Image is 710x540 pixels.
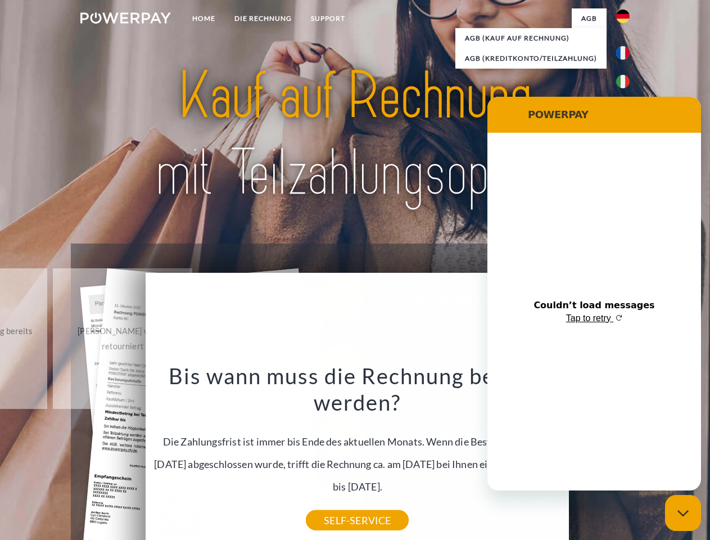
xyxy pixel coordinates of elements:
[80,12,171,24] img: logo-powerpay-white.svg
[183,8,225,29] a: Home
[152,362,563,520] div: Die Zahlungsfrist ist immer bis Ende des aktuellen Monats. Wenn die Bestellung z.B. am [DATE] abg...
[60,323,186,354] div: [PERSON_NAME] wurde retourniert
[225,8,301,29] a: DIE RECHNUNG
[301,8,355,29] a: SUPPORT
[152,362,563,416] h3: Bis wann muss die Rechnung bezahlt werden?
[572,8,607,29] a: agb
[616,10,630,23] img: de
[616,46,630,60] img: fr
[487,97,701,490] iframe: Messaging window
[306,510,409,530] a: SELF-SERVICE
[107,54,603,215] img: title-powerpay_de.svg
[665,495,701,531] iframe: Button to launch messaging window
[455,28,607,48] a: AGB (Kauf auf Rechnung)
[616,75,630,88] img: it
[455,48,607,69] a: AGB (Kreditkonto/Teilzahlung)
